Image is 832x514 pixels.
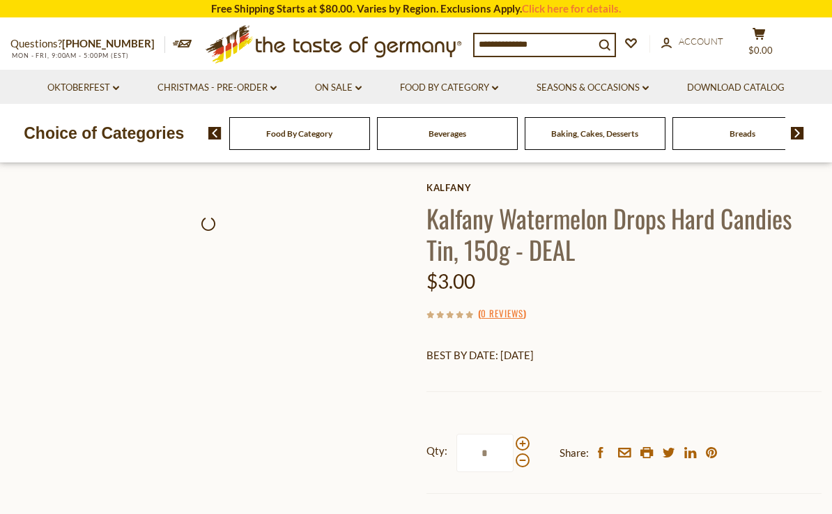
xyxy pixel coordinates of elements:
[537,80,649,96] a: Seasons & Occasions
[157,80,277,96] a: Christmas - PRE-ORDER
[315,80,362,96] a: On Sale
[426,269,475,293] span: $3.00
[426,182,822,193] a: Kalfany
[266,128,332,139] a: Food By Category
[10,52,129,59] span: MON - FRI, 9:00AM - 5:00PM (EST)
[522,2,621,15] a: Click here for details.
[208,127,222,139] img: previous arrow
[10,35,165,53] p: Questions?
[791,127,804,139] img: next arrow
[426,442,447,460] strong: Qty:
[679,36,723,47] span: Account
[738,27,780,62] button: $0.00
[400,80,498,96] a: Food By Category
[560,444,589,462] span: Share:
[426,347,822,364] p: BEST BY DATE: [DATE]
[426,202,822,265] h1: Kalfany Watermelon Drops Hard Candies Tin, 150g - DEAL
[47,80,119,96] a: Oktoberfest
[551,128,638,139] a: Baking, Cakes, Desserts
[481,306,523,322] a: 0 Reviews
[456,434,514,472] input: Qty:
[730,128,755,139] a: Breads
[661,34,723,50] a: Account
[687,80,785,96] a: Download Catalog
[478,306,526,320] span: ( )
[62,37,155,50] a: [PHONE_NUMBER]
[748,45,773,56] span: $0.00
[429,128,466,139] a: Beverages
